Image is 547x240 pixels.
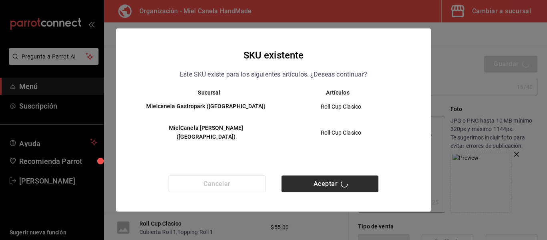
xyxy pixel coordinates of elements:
[243,48,304,63] h4: SKU existente
[280,103,402,111] span: Roll Cup Clasico
[180,69,367,80] p: Este SKU existe para los siguientes articulos. ¿Deseas continuar?
[132,89,273,96] th: Sucursal
[280,129,402,137] span: Roll Cup Clasico
[145,124,267,141] h6: MielCanela [PERSON_NAME] ([GEOGRAPHIC_DATA])
[273,89,415,96] th: Artículos
[145,102,267,111] h6: Mielcanela Gastropark ([GEOGRAPHIC_DATA])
